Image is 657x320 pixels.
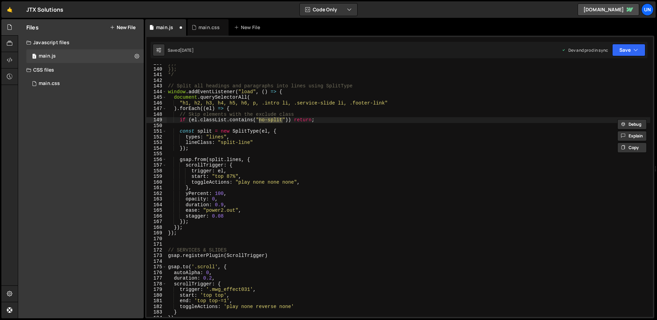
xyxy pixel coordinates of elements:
[146,208,167,213] div: 165
[146,247,167,253] div: 172
[146,78,167,84] div: 142
[146,106,167,112] div: 147
[146,123,167,129] div: 150
[146,191,167,197] div: 162
[146,219,167,225] div: 167
[146,270,167,276] div: 176
[146,185,167,191] div: 161
[146,112,167,118] div: 148
[156,24,173,31] div: main.js
[146,174,167,180] div: 159
[146,162,167,168] div: 157
[146,180,167,185] div: 160
[146,309,167,315] div: 183
[146,293,167,298] div: 180
[146,275,167,281] div: 177
[146,140,167,146] div: 153
[168,47,194,53] div: Saved
[146,230,167,236] div: 169
[617,119,647,130] button: Debug
[26,5,63,14] div: JTX Solutions
[146,168,167,174] div: 158
[146,117,167,123] div: 149
[146,83,167,89] div: 143
[641,3,654,16] a: Un
[617,143,647,153] button: Copy
[198,24,220,31] div: main.css
[26,49,144,63] div: 16032/42934.js
[146,95,167,100] div: 145
[32,54,36,60] span: 1
[18,63,144,77] div: CSS files
[146,236,167,242] div: 170
[146,287,167,293] div: 179
[562,47,608,53] div: Dev and prod in sync
[146,196,167,202] div: 163
[146,242,167,247] div: 171
[110,25,136,30] button: New File
[300,3,357,16] button: Code Only
[146,213,167,219] div: 166
[146,225,167,231] div: 168
[146,298,167,304] div: 181
[234,24,263,31] div: New File
[146,253,167,259] div: 173
[146,202,167,208] div: 164
[146,259,167,264] div: 174
[26,24,39,31] h2: Files
[39,53,56,59] div: main.js
[146,157,167,163] div: 156
[146,264,167,270] div: 175
[146,89,167,95] div: 144
[18,36,144,49] div: Javascript files
[146,281,167,287] div: 178
[612,44,645,56] button: Save
[146,304,167,310] div: 182
[180,47,194,53] div: [DATE]
[26,77,144,90] div: 16032/42936.css
[146,100,167,106] div: 146
[617,131,647,141] button: Explain
[578,3,639,16] a: [DOMAIN_NAME]
[146,72,167,78] div: 141
[146,128,167,134] div: 151
[1,1,18,18] a: 🤙
[146,134,167,140] div: 152
[39,81,60,87] div: main.css
[146,151,167,157] div: 155
[146,146,167,151] div: 154
[146,66,167,72] div: 140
